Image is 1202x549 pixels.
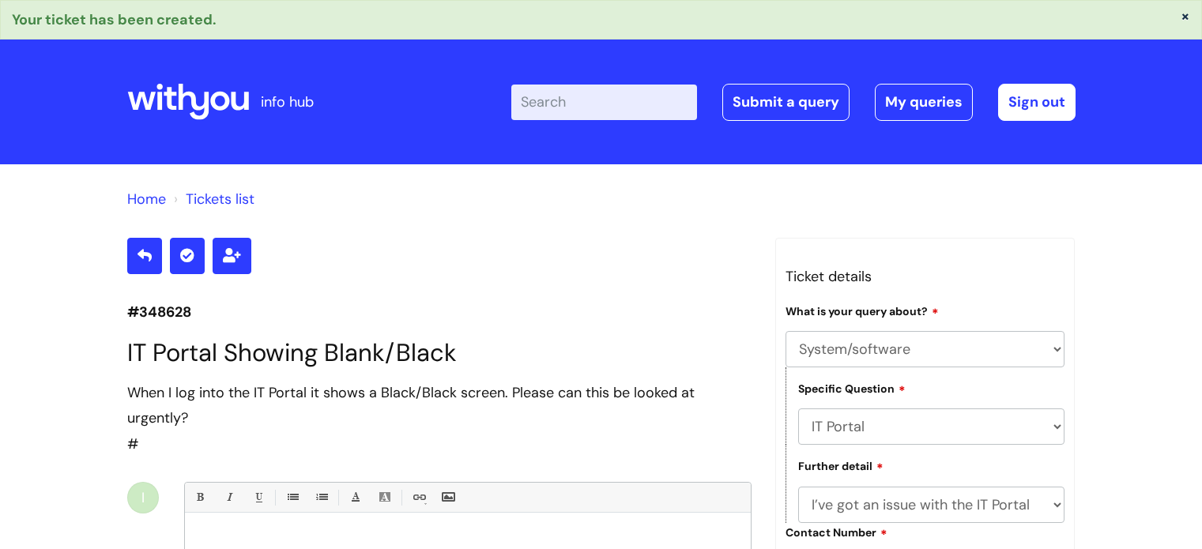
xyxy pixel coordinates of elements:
[127,299,752,325] p: #348628
[127,380,752,457] div: #
[219,487,239,507] a: Italic (Ctrl-I)
[875,84,973,120] a: My queries
[186,190,254,209] a: Tickets list
[438,487,458,507] a: Insert Image...
[998,84,1076,120] a: Sign out
[375,487,394,507] a: Back Color
[311,487,331,507] a: 1. Ordered List (Ctrl-Shift-8)
[722,84,850,120] a: Submit a query
[170,186,254,212] li: Tickets list
[261,89,314,115] p: info hub
[127,482,159,513] div: I
[786,303,939,318] label: What is your query about?
[511,84,1076,120] div: | -
[127,190,166,209] a: Home
[786,264,1065,289] h3: Ticket details
[798,380,906,396] label: Specific Question
[248,487,268,507] a: Underline(Ctrl-U)
[127,186,166,212] li: Solution home
[786,524,887,540] label: Contact Number
[282,487,302,507] a: • Unordered List (Ctrl-Shift-7)
[190,487,209,507] a: Bold (Ctrl-B)
[345,487,365,507] a: Font Color
[511,85,697,119] input: Search
[127,380,752,431] div: When I log into the IT Portal it shows a Black/Black screen. Please can this be looked at urgently?
[798,457,884,473] label: Further detail
[127,338,752,367] h1: IT Portal Showing Blank/Black
[409,487,428,507] a: Link
[1181,9,1190,23] button: ×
